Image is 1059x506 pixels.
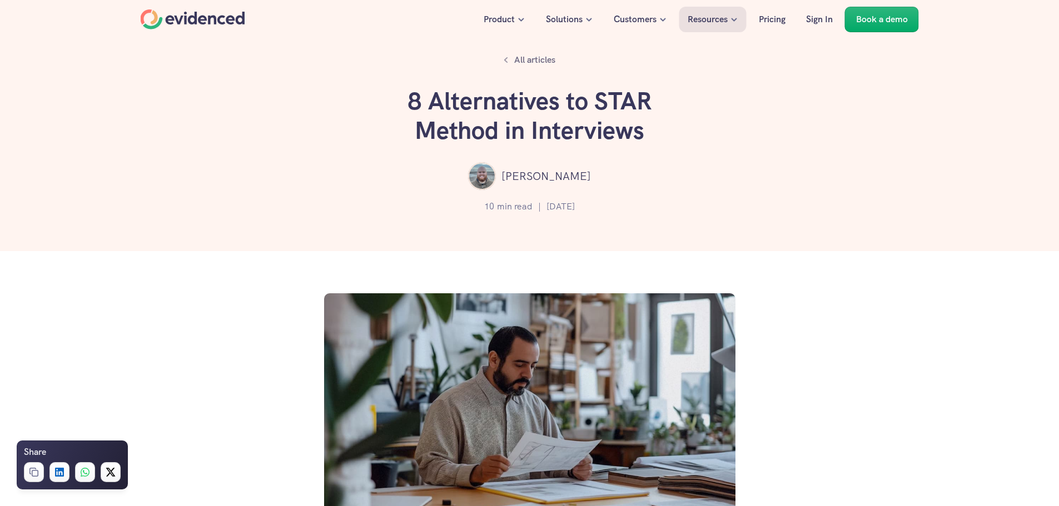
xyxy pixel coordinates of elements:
[497,199,533,214] p: min read
[501,167,591,185] p: [PERSON_NAME]
[538,199,541,214] p: |
[141,9,245,29] a: Home
[468,162,496,190] img: ""
[363,87,697,146] h1: 8 Alternatives to STAR Method in Interviews
[750,7,794,32] a: Pricing
[514,53,555,67] p: All articles
[759,12,785,27] p: Pricing
[614,12,657,27] p: Customers
[546,12,583,27] p: Solutions
[798,7,841,32] a: Sign In
[24,445,46,459] h6: Share
[845,7,919,32] a: Book a demo
[498,50,561,70] a: All articles
[856,12,908,27] p: Book a demo
[546,199,575,214] p: [DATE]
[484,12,515,27] p: Product
[688,12,728,27] p: Resources
[484,199,494,214] p: 10
[806,12,833,27] p: Sign In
